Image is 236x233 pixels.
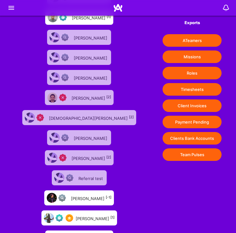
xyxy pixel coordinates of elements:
img: User Avatar [48,12,58,22]
button: Timesheets [163,83,222,96]
sup: [2] [106,155,111,159]
img: User Avatar [25,113,35,123]
button: Clients Bank Accounts [163,132,222,145]
div: Referral test [78,175,104,182]
img: Not Scrubbed [66,174,73,182]
button: Payment Pending [163,116,222,128]
a: User AvatarEvaluation Call PendingSelectionTeam[PERSON_NAME][1] [39,208,120,228]
img: User Avatar [50,133,60,143]
img: SelectionTeam [66,214,73,222]
a: User AvatarNot Scrubbed[PERSON_NAME] [45,67,114,87]
h4: Exports [163,20,222,25]
img: Home [114,3,122,12]
button: ATeamers [163,34,222,47]
img: User Avatar [50,72,60,82]
sup: [1] [110,215,115,220]
button: Team Pulses [163,148,222,161]
img: User Avatar [50,32,60,42]
sup: [-1] [106,195,111,199]
a: User AvatarEvaluation Call Pending[PERSON_NAME][1] [43,7,116,27]
img: bell [220,2,232,14]
button: Client Invoices [163,99,222,112]
a: User AvatarUnqualified[DEMOGRAPHIC_DATA][PERSON_NAME][2] [20,108,139,128]
sup: [2] [106,95,111,99]
img: Not Scrubbed [61,134,69,141]
img: Not Scrubbed [61,34,69,41]
img: User Avatar [44,213,54,223]
img: Evaluation Call Pending [56,214,63,222]
img: User Avatar [50,52,60,62]
img: Unqualified [59,154,67,162]
div: [PERSON_NAME] [72,155,111,162]
a: User AvatarNot Scrubbed[PERSON_NAME] [45,27,114,47]
img: Unqualified [59,94,67,101]
div: [PERSON_NAME] [74,135,109,141]
a: User AvatarNot fully vetted[PERSON_NAME][-1] [42,188,116,208]
a: User AvatarNot Scrubbed[PERSON_NAME] [45,128,114,148]
a: User AvatarNot Scrubbed[PERSON_NAME] [45,47,114,67]
img: User Avatar [54,173,64,183]
a: User AvatarNot ScrubbedReferral test [49,168,109,188]
img: Evaluation Call Pending [59,13,67,21]
button: Roles [163,67,222,79]
img: Unqualified [36,114,44,121]
button: Missions [163,50,222,63]
div: [DEMOGRAPHIC_DATA][PERSON_NAME] [49,114,134,121]
sup: [1] [107,15,111,19]
div: [PERSON_NAME] [74,74,109,81]
sup: [2] [129,115,134,119]
a: User AvatarUnqualified[PERSON_NAME][2] [42,148,116,168]
img: Not fully vetted [58,194,66,202]
div: [PERSON_NAME] [72,94,111,101]
img: Not Scrubbed [61,74,69,81]
div: [PERSON_NAME] [76,215,115,222]
div: [PERSON_NAME] [74,34,109,41]
a: User AvatarUnqualified[PERSON_NAME][2] [42,87,116,108]
div: [PERSON_NAME] [71,195,111,202]
img: User Avatar [47,93,57,103]
i: icon Menu [8,4,15,12]
div: [PERSON_NAME] [74,54,109,61]
img: Not Scrubbed [61,54,69,61]
img: User Avatar [47,153,57,163]
div: [PERSON_NAME] [72,14,111,21]
img: User Avatar [47,193,57,203]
